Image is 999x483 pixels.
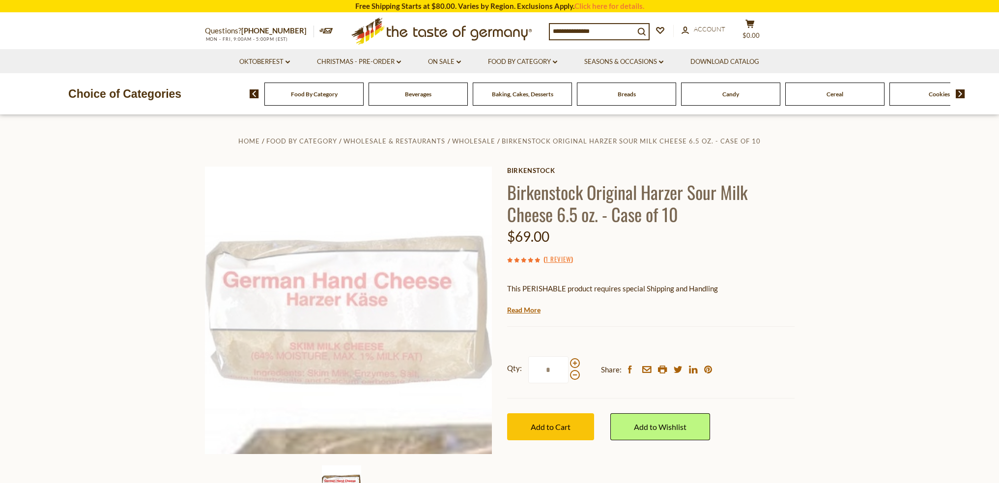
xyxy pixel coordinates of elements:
[507,413,594,440] button: Add to Cart
[492,90,553,98] a: Baking, Cakes, Desserts
[343,137,445,145] a: Wholesale & Restaurants
[742,31,760,39] span: $0.00
[428,57,461,67] a: On Sale
[827,90,843,98] a: Cereal
[507,305,541,315] a: Read More
[722,90,739,98] a: Candy
[507,181,795,225] h1: Birkenstock Original Harzer Sour Milk Cheese 6.5 oz. - Case of 10
[241,26,307,35] a: [PHONE_NUMBER]
[488,57,557,67] a: Food By Category
[239,57,290,67] a: Oktoberfest
[250,89,259,98] img: previous arrow
[610,413,710,440] a: Add to Wishlist
[507,362,522,374] strong: Qty:
[507,283,795,295] p: This PERISHABLE product requires special Shipping and Handling
[205,167,492,454] img: Birkenstock Original Harzer Sour Milk Cheese
[238,137,260,145] a: Home
[574,1,644,10] a: Click here for details.
[291,90,338,98] a: Food By Category
[929,90,950,98] a: Cookies
[452,137,495,145] a: Wholesale
[502,137,761,145] a: Birkenstock Original Harzer Sour Milk Cheese 6.5 oz. - Case of 10
[601,364,622,376] span: Share:
[736,19,765,44] button: $0.00
[545,254,571,265] a: 1 Review
[205,36,288,42] span: MON - FRI, 9:00AM - 5:00PM (EST)
[205,25,314,37] p: Questions?
[528,356,569,383] input: Qty:
[516,302,795,314] li: We will ship this product in heat-protective packaging and ice.
[543,254,573,264] span: ( )
[690,57,759,67] a: Download Catalog
[507,228,549,245] span: $69.00
[694,25,725,33] span: Account
[507,167,795,174] a: Birkenstock
[266,137,337,145] a: Food By Category
[531,422,571,431] span: Add to Cart
[405,90,431,98] a: Beverages
[956,89,965,98] img: next arrow
[682,24,725,35] a: Account
[618,90,636,98] a: Breads
[584,57,663,67] a: Seasons & Occasions
[317,57,401,67] a: Christmas - PRE-ORDER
